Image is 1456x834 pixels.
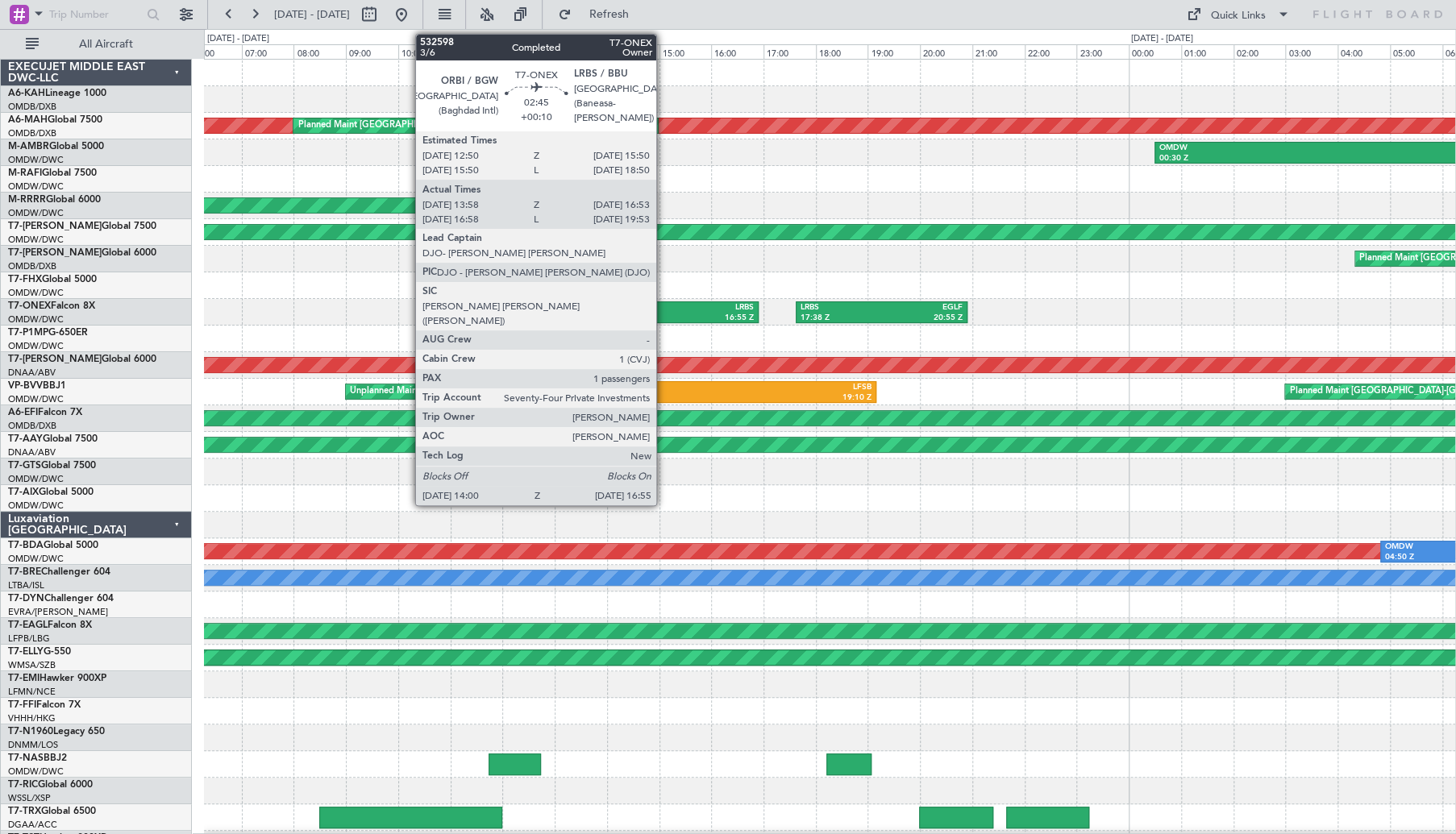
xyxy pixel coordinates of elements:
[8,647,44,657] span: T7-ELLY
[8,313,64,326] a: OMDW/DWC
[1159,153,1344,164] div: 00:30 Z
[659,44,712,59] div: 15:00
[8,579,44,591] a: LTBA/ISL
[8,168,42,178] span: M-RAFI
[8,541,98,550] a: T7-BDAGlobal 5000
[8,807,96,816] a: T7-TRXGlobal 6500
[8,700,36,710] span: T7-FFI
[8,461,96,471] a: T7-GTSGlobal 7500
[882,302,963,313] div: EGLF
[8,659,56,671] a: WMSA/SZB
[8,381,43,391] span: VP-BVV
[8,606,108,618] a: EVRA/[PERSON_NAME]
[49,2,142,27] input: Trip Number
[1129,44,1181,59] div: 00:00
[8,355,102,364] span: T7-[PERSON_NAME]
[498,392,685,404] div: 11:50 Z
[867,44,920,59] div: 19:00
[8,739,58,751] a: DNMM/LOS
[8,567,110,577] a: T7-BREChallenger 604
[8,328,88,338] a: T7-P1MPG-650ER
[684,392,872,404] div: 19:10 Z
[8,792,51,804] a: WSSL/XSP
[8,420,56,432] a: OMDB/DXB
[920,44,972,59] div: 20:00
[1159,143,1344,154] div: OMDW
[8,287,64,299] a: OMDW/DWC
[8,248,156,258] a: T7-[PERSON_NAME]Global 6000
[18,31,175,57] button: All Aircraft
[346,44,398,59] div: 09:00
[551,2,647,27] button: Refresh
[8,620,48,630] span: T7-EAGL
[8,753,44,763] span: T7-NAS
[8,301,51,311] span: T7-ONEX
[8,142,49,151] span: M-AMBR
[1181,44,1233,59] div: 01:00
[8,301,95,311] a: T7-ONEXFalcon 8X
[801,313,882,324] div: 17:38 Z
[8,115,48,125] span: A6-MAH
[8,753,67,763] a: T7-NASBBJ2
[555,44,607,59] div: 13:00
[293,44,346,59] div: 08:00
[8,594,44,604] span: T7-DYN
[207,32,269,46] div: [DATE] - [DATE]
[8,567,41,577] span: T7-BRE
[8,115,102,125] a: A6-MAHGlobal 7500
[8,674,40,683] span: T7-EMI
[242,44,294,59] div: 07:00
[8,248,102,258] span: T7-[PERSON_NAME]
[1179,2,1298,27] button: Quick Links
[575,9,643,20] span: Refresh
[8,488,39,497] span: T7-AIX
[1211,8,1266,24] div: Quick Links
[8,553,64,565] a: OMDW/DWC
[1337,44,1390,59] div: 04:00
[8,195,101,205] a: M-RRRRGlobal 6000
[8,127,56,139] a: OMDB/DXB
[8,328,48,338] span: T7-P1MP
[274,7,350,22] span: [DATE] - [DATE]
[8,234,64,246] a: OMDW/DWC
[8,275,42,284] span: T7-FHX
[607,44,659,59] div: 14:00
[711,44,763,59] div: 16:00
[8,89,106,98] a: A6-KAHLineage 1000
[8,222,156,231] a: T7-[PERSON_NAME]Global 7500
[8,275,97,284] a: T7-FHXGlobal 5000
[8,222,102,231] span: T7-[PERSON_NAME]
[8,260,56,272] a: OMDB/DXB
[8,541,44,550] span: T7-BDA
[8,819,57,831] a: DGAA/ACC
[1131,32,1193,46] div: [DATE] - [DATE]
[8,142,104,151] a: M-AMBRGlobal 5000
[8,766,64,778] a: OMDW/DWC
[1233,44,1286,59] div: 02:00
[8,727,105,736] a: T7-N1960Legacy 650
[8,488,94,497] a: T7-AIXGlobal 5000
[801,302,882,313] div: LRBS
[8,712,56,724] a: VHHH/HKG
[8,89,45,98] span: A6-KAH
[8,367,56,379] a: DNAA/ABV
[8,408,82,417] a: A6-EFIFalcon 7X
[611,313,683,324] div: 14:00 Z
[8,340,64,352] a: OMDW/DWC
[8,500,64,512] a: OMDW/DWC
[8,461,41,471] span: T7-GTS
[297,114,567,138] div: Planned Maint [GEOGRAPHIC_DATA] ([GEOGRAPHIC_DATA] Intl)
[8,700,81,710] a: T7-FFIFalcon 7X
[8,686,56,698] a: LFMN/NCE
[8,674,106,683] a: T7-EMIHawker 900XP
[8,408,38,417] span: A6-EFI
[498,382,685,393] div: OMDW
[8,620,92,630] a: T7-EAGLFalcon 8X
[1076,44,1129,59] div: 23:00
[8,780,93,790] a: T7-RICGlobal 6000
[8,446,56,458] a: DNAA/ABV
[350,380,589,404] div: Unplanned Maint [GEOGRAPHIC_DATA] (Al Maktoum Intl)
[8,807,41,816] span: T7-TRX
[189,44,242,59] div: 06:00
[8,168,97,178] a: M-RAFIGlobal 7500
